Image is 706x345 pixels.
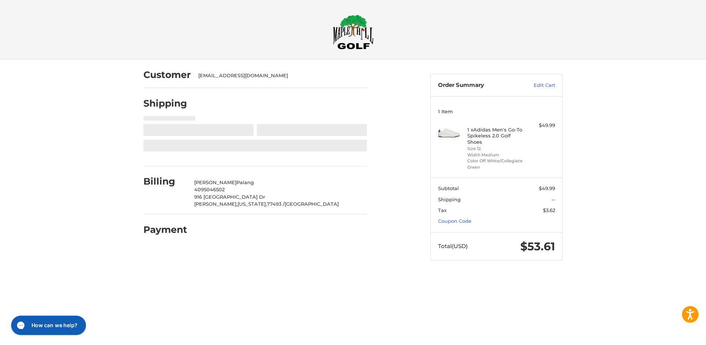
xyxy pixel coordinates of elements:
[438,82,518,89] h3: Order Summary
[467,152,524,158] li: Width Medium
[285,201,339,207] span: [GEOGRAPHIC_DATA]
[194,186,225,192] span: 4095046502
[543,207,555,213] span: $3.62
[143,98,187,109] h2: Shipping
[539,185,555,191] span: $49.99
[467,146,524,152] li: Size 12
[333,14,374,49] img: Maple Hill Golf
[198,72,360,79] div: [EMAIL_ADDRESS][DOMAIN_NAME]
[238,201,267,207] span: [US_STATE],
[645,325,706,345] iframe: Google Customer Reviews
[520,240,555,253] span: $53.61
[194,194,265,200] span: 916 [GEOGRAPHIC_DATA] Dr
[438,243,468,250] span: Total (USD)
[194,179,236,185] span: [PERSON_NAME]
[438,207,447,213] span: Tax
[438,108,555,114] h3: 1 Item
[438,196,461,202] span: Shipping
[551,196,555,202] span: --
[518,82,555,89] a: Edit Cart
[438,185,459,191] span: Subtotal
[267,201,285,207] span: 77493 /
[438,218,471,224] a: Coupon Code
[143,176,187,187] h2: Billing
[143,224,187,235] h2: Payment
[7,313,88,338] iframe: Gorgias live chat messenger
[143,69,191,81] h2: Customer
[194,201,238,207] span: [PERSON_NAME],
[467,127,524,145] h4: 1 x Adidas Men's Go-To Spikeless 2.0 Golf Shoes
[467,158,524,170] li: Color Off White/Collegiate Green
[236,179,254,185] span: Palang
[526,122,555,129] div: $49.99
